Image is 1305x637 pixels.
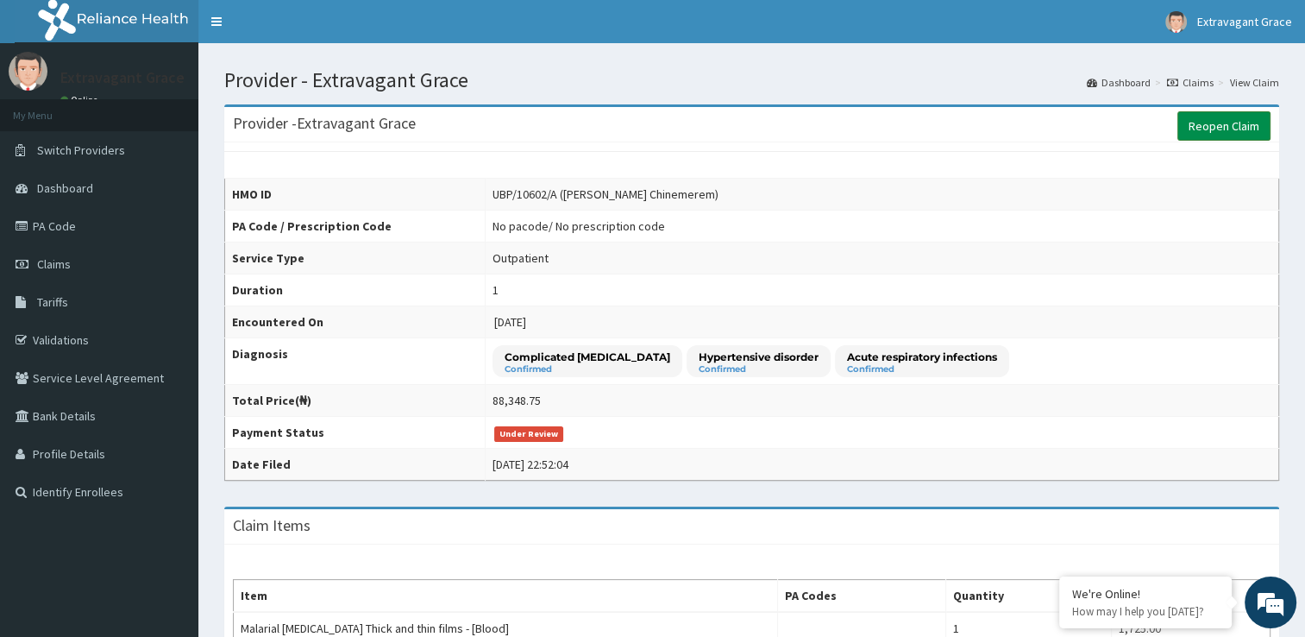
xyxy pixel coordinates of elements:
[37,256,71,272] span: Claims
[505,350,670,364] p: Complicated [MEDICAL_DATA]
[494,426,564,442] span: Under Review
[234,580,778,613] th: Item
[225,274,486,306] th: Duration
[494,314,526,330] span: [DATE]
[225,179,486,211] th: HMO ID
[225,449,486,481] th: Date Filed
[37,142,125,158] span: Switch Providers
[699,350,819,364] p: Hypertensive disorder
[233,518,311,533] h3: Claim Items
[945,580,1111,613] th: Quantity
[1167,75,1214,90] a: Claims
[1197,14,1292,29] span: Extravagant Grace
[225,243,486,274] th: Service Type
[233,116,416,131] h3: Provider - Extravagant Grace
[493,186,718,203] div: UBP/10602/A ([PERSON_NAME] Chinemerem)
[60,70,185,85] p: Extravagant Grace
[1087,75,1151,90] a: Dashboard
[225,417,486,449] th: Payment Status
[778,580,945,613] th: PA Codes
[1165,11,1187,33] img: User Image
[9,52,47,91] img: User Image
[1072,604,1219,619] p: How may I help you today?
[224,69,1279,91] h1: Provider - Extravagant Grace
[493,392,541,409] div: 88,348.75
[1177,111,1270,141] a: Reopen Claim
[493,249,549,267] div: Outpatient
[1230,75,1279,90] a: View Claim
[505,365,670,374] small: Confirmed
[493,456,568,473] div: [DATE] 22:52:04
[225,306,486,338] th: Encountered On
[37,294,68,310] span: Tariffs
[225,211,486,243] th: PA Code / Prescription Code
[1072,586,1219,602] div: We're Online!
[37,180,93,196] span: Dashboard
[847,365,997,374] small: Confirmed
[847,350,997,364] p: Acute respiratory infections
[225,338,486,385] th: Diagnosis
[699,365,819,374] small: Confirmed
[60,94,102,106] a: Online
[225,385,486,417] th: Total Price(₦)
[493,281,499,299] div: 1
[493,218,665,235] div: No pacode / No prescription code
